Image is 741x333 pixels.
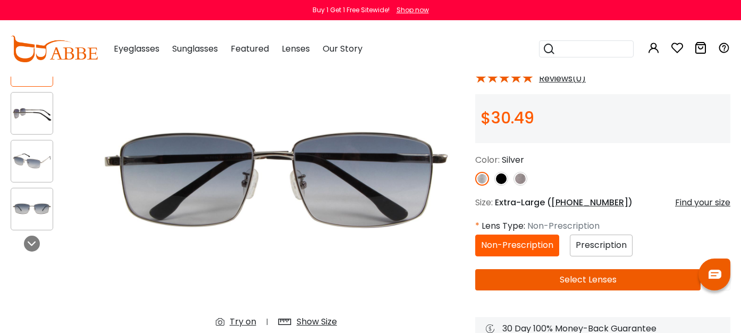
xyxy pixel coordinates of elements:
[391,5,429,14] a: Shop now
[482,220,525,232] span: Lens Type:
[495,196,633,209] span: Extra-Large ( )
[709,270,721,279] img: chat
[230,315,256,328] div: Try on
[481,106,534,129] span: $30.49
[475,154,500,166] span: Color:
[11,36,98,62] img: abbeglasses.com
[527,220,600,232] span: Non-Prescription
[323,43,363,55] span: Our Story
[114,43,159,55] span: Eyeglasses
[313,5,390,15] div: Buy 1 Get 1 Free Sitewide!
[397,5,429,15] div: Shop now
[172,43,218,55] span: Sunglasses
[539,74,586,84] span: Reviews(0)
[502,154,524,166] span: Silver
[297,315,337,328] div: Show Size
[551,196,628,209] span: [PHONE_NUMBER]
[475,196,493,209] span: Size:
[475,269,701,290] button: Select Lenses
[11,103,53,123] img: Sea Silver Metal SpringHinges , Sunglasses , NosePads Frames from ABBE Glasses
[675,196,730,209] div: Find your size
[11,151,53,171] img: Sea Silver Metal SpringHinges , Sunglasses , NosePads Frames from ABBE Glasses
[231,43,269,55] span: Featured
[11,198,53,219] img: Sea Silver Metal SpringHinges , Sunglasses , NosePads Frames from ABBE Glasses
[282,43,310,55] span: Lenses
[481,239,553,251] span: Non-Prescription
[576,239,627,251] span: Prescription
